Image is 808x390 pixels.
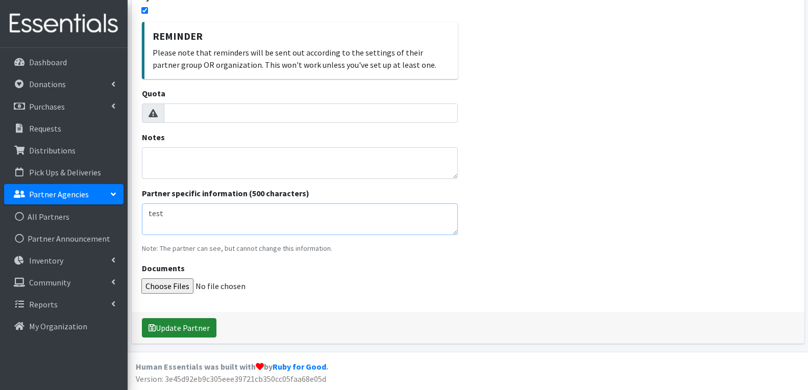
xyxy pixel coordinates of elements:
a: Partner Agencies [4,184,124,204]
a: My Organization [4,316,124,336]
p: Purchases [29,101,65,112]
a: Dashboard [4,52,124,72]
a: Ruby for Good [273,361,326,372]
label: Partner specific information (500 characters) [142,187,309,199]
button: Update Partner [142,318,216,337]
label: Documents [142,262,185,274]
span: Version: 3e45d92eb9c305eee39721cb350cc05faa68e05d [136,374,326,384]
label: Notes [142,131,165,143]
a: Inventory [4,250,124,271]
strong: Human Essentials was built with by . [136,361,328,372]
p: Inventory [29,255,63,266]
a: Requests [4,118,124,139]
p: Partner Agencies [29,189,89,199]
p: Dashboard [29,57,67,67]
p: My Organization [29,321,87,331]
p: Reports [29,299,58,309]
h5: Reminder [153,30,450,42]
a: Donations [4,74,124,94]
p: Please note that reminders will be sent out according to the settings of their partner group OR o... [153,46,450,71]
p: Community [29,277,70,288]
a: Distributions [4,140,124,161]
a: Reports [4,294,124,315]
p: Requests [29,123,61,134]
p: Donations [29,79,66,89]
a: Community [4,272,124,293]
p: Distributions [29,145,76,155]
p: Pick Ups & Deliveries [29,167,101,177]
a: Pick Ups & Deliveries [4,162,124,183]
a: Purchases [4,96,124,117]
label: Quota [142,87,165,99]
img: HumanEssentials [4,7,124,41]
a: All Partners [4,206,124,227]
a: Partner Announcement [4,228,124,249]
p: Note: The partner can see, but cannot change this information. [142,243,458,254]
